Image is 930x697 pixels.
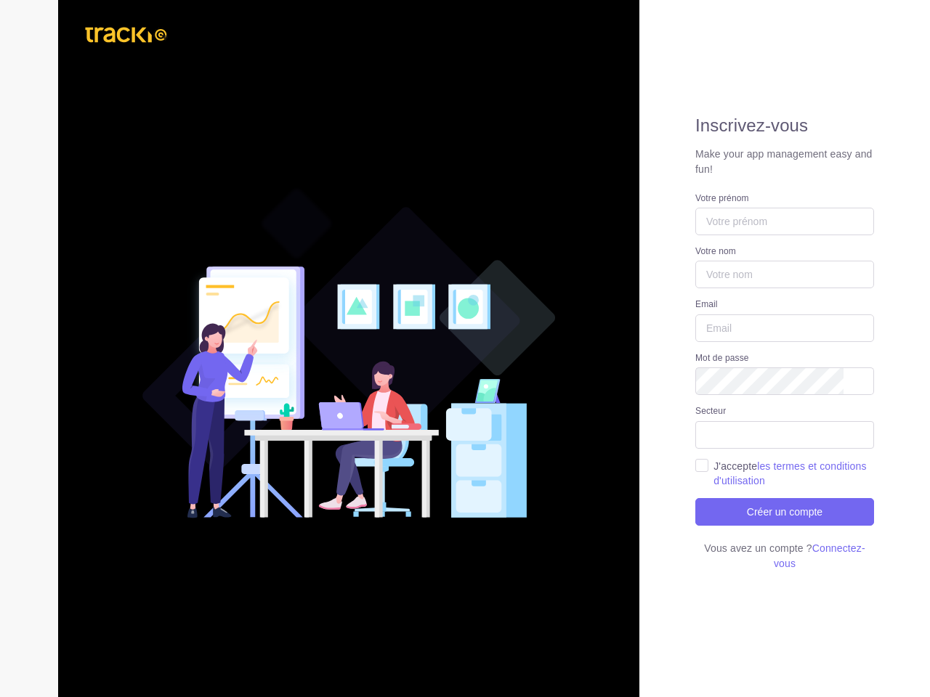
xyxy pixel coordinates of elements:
[695,298,718,311] label: Email
[695,208,874,235] input: Votre prénom
[695,498,874,526] button: Créer un compte
[713,460,866,486] a: les termes et conditions d'utilisation
[774,542,865,569] a: Connectez-vous
[695,352,749,364] label: Mot de passe
[695,147,874,177] p: Make your app management easy and fun!
[695,245,736,258] label: Votre nom
[695,261,874,288] input: Votre nom
[704,542,812,554] span: Vous avez un compte ?
[695,192,749,205] label: Votre prénom
[78,20,175,49] img: trackio.svg
[695,115,874,136] h2: Inscrivez-vous
[713,459,874,489] label: J'accepte
[139,179,558,518] img: Register V2
[695,314,874,342] input: Email
[695,405,726,417] label: Secteur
